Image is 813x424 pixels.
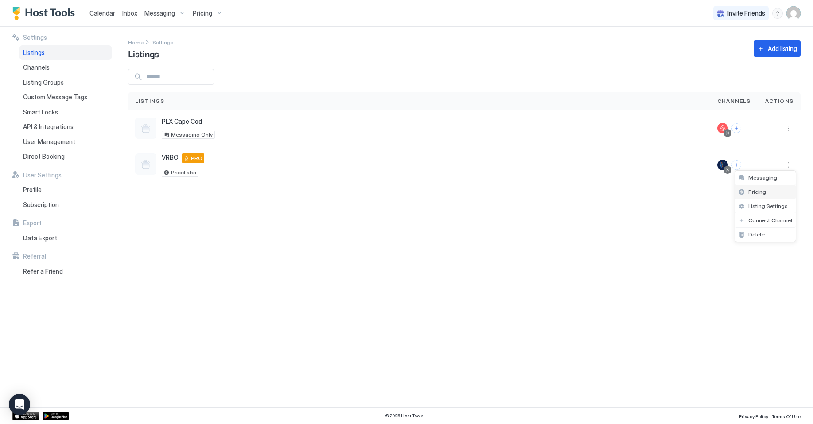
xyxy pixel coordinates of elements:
[748,203,788,209] span: Listing Settings
[748,231,765,238] span: Delete
[748,188,766,195] span: Pricing
[748,217,792,224] span: Connect Channel
[9,394,30,415] div: Open Intercom Messenger
[748,174,777,181] span: Messaging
